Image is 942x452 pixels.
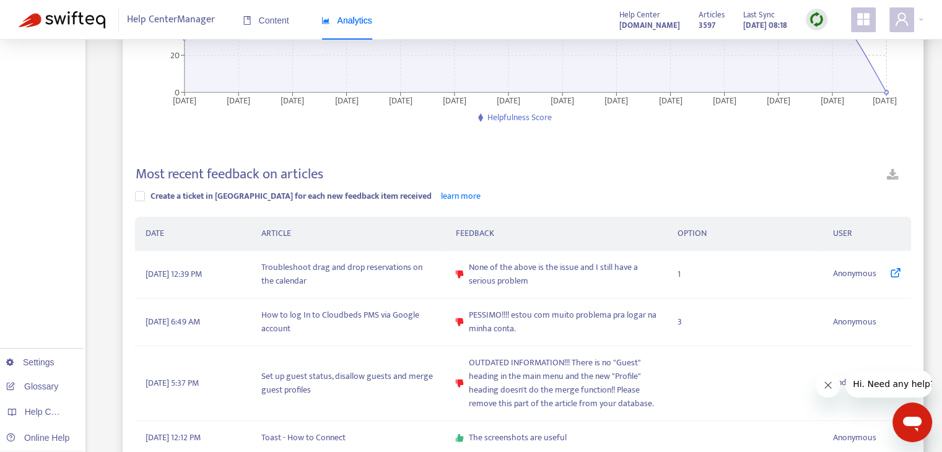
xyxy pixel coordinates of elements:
[227,93,251,107] tspan: [DATE]
[551,93,575,107] tspan: [DATE]
[281,93,305,107] tspan: [DATE]
[668,217,823,251] th: OPTION
[6,357,55,367] a: Settings
[833,267,876,282] span: Anonymous
[6,433,69,443] a: Online Help
[335,93,359,107] tspan: [DATE]
[619,8,660,22] span: Help Center
[440,189,480,203] a: learn more
[7,9,89,19] span: Hi. Need any help?
[243,16,251,25] span: book
[809,12,824,27] img: sync.dc5367851b00ba804db3.png
[145,267,201,281] span: [DATE] 12:39 PM
[487,110,552,124] span: Helpfulness Score
[605,93,629,107] tspan: [DATE]
[659,93,683,107] tspan: [DATE]
[767,93,790,107] tspan: [DATE]
[145,315,199,329] span: [DATE] 6:49 AM
[251,251,445,298] td: Troubleshoot drag and drop reservations on the calendar
[19,11,105,28] img: Swifteq
[743,19,787,32] strong: [DATE] 08:18
[619,18,680,32] a: [DOMAIN_NAME]
[175,85,180,99] tspan: 0
[127,8,215,32] span: Help Center Manager
[25,407,76,417] span: Help Centers
[251,298,445,346] td: How to log In to Cloudbeds PMS via Google account
[321,16,330,25] span: area-chart
[856,12,871,27] span: appstore
[455,379,464,388] span: dislike
[150,189,431,203] span: Create a ticket in [GEOGRAPHIC_DATA] for each new feedback item received
[170,48,180,63] tspan: 20
[743,8,775,22] span: Last Sync
[699,8,725,22] span: Articles
[455,318,464,326] span: dislike
[443,93,466,107] tspan: [DATE]
[251,346,445,421] td: Set up guest status, disallow guests and merge guest profiles
[445,217,668,251] th: FEEDBACK
[845,370,932,398] iframe: Mensaje de la compañía
[619,19,680,32] strong: [DOMAIN_NAME]
[873,93,897,107] tspan: [DATE]
[816,373,840,398] iframe: Cerrar mensaje
[135,217,251,251] th: DATE
[469,308,658,336] span: PESSIMO!!!! estou com muito problema pra logar na minha conta.
[173,93,196,107] tspan: [DATE]
[251,217,445,251] th: ARTICLE
[833,431,876,445] span: Anonymous
[821,93,844,107] tspan: [DATE]
[389,93,412,107] tspan: [DATE]
[823,217,912,251] th: USER
[6,381,58,391] a: Glossary
[469,431,567,445] span: The screenshots are useful
[469,261,658,288] span: None of the above is the issue and I still have a serious problem
[455,433,464,442] span: like
[713,93,736,107] tspan: [DATE]
[145,376,198,390] span: [DATE] 5:37 PM
[833,315,876,329] span: Anonymous
[243,15,289,25] span: Content
[699,19,715,32] strong: 3597
[894,12,909,27] span: user
[145,431,200,445] span: [DATE] 12:12 PM
[321,15,372,25] span: Analytics
[135,166,323,183] h4: Most recent feedback on articles
[892,402,932,442] iframe: Botón para iniciar la ventana de mensajería
[678,267,681,281] span: 1
[455,270,464,279] span: dislike
[469,356,658,411] span: OUTDATED INFORMATION!!! There is no "Guest" heading in the main menu and the new "Profile" headin...
[678,315,682,329] span: 3
[497,93,520,107] tspan: [DATE]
